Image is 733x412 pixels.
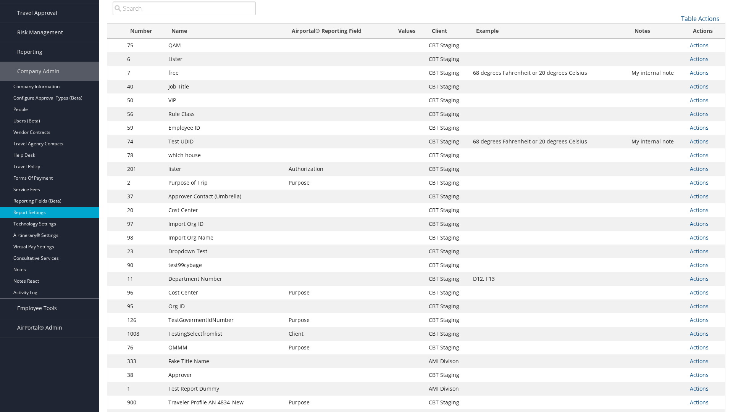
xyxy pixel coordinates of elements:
td: Job Title [165,80,285,93]
td: Org ID [165,299,285,313]
td: CBT Staging [425,396,469,409]
td: QAM [165,39,285,52]
a: Table Actions [681,14,720,23]
a: Actions [690,399,709,406]
td: 76 [123,341,165,354]
td: QMMM [165,341,285,354]
td: 98 [123,231,165,245]
td: CBT Staging [425,258,469,272]
span: Company Admin [17,62,60,81]
td: Purpose [285,341,389,354]
td: CBT Staging [425,121,469,135]
a: Actions [690,330,709,337]
td: Test Report Dummy [165,382,285,396]
td: CBT Staging [425,272,469,286]
td: AMI Divison [425,382,469,396]
a: Actions [690,138,709,145]
td: 40 [123,80,165,93]
a: Actions [690,110,709,117]
td: 2 [123,176,165,190]
td: CBT Staging [425,162,469,176]
td: CBT Staging [425,176,469,190]
td: CBT Staging [425,135,469,148]
td: CBT Staging [425,245,469,258]
td: 6 [123,52,165,66]
td: 78 [123,148,165,162]
a: Actions [690,165,709,172]
td: Client [285,327,389,341]
td: 23 [123,245,165,258]
th: Actions [686,24,725,39]
td: 97 [123,217,165,231]
td: CBT Staging [425,217,469,231]
td: TestingSelectfromlist [165,327,285,341]
td: CBT Staging [425,39,469,52]
td: AMI Divison [425,354,469,368]
td: Cost Center [165,286,285,299]
td: Purpose [285,396,389,409]
td: 1008 [123,327,165,341]
td: Traveler Profile AN 4834_New [165,396,285,409]
th: Values [389,24,425,39]
td: Cost Center [165,203,285,217]
a: Actions [690,261,709,269]
span: AirPortal® Admin [17,318,62,337]
th: Example [469,24,628,39]
td: 68 degrees Fahrenheit or 20 degrees Celsius [469,66,628,80]
td: CBT Staging [425,327,469,341]
td: CBT Staging [425,52,469,66]
a: Actions [690,275,709,282]
a: Actions [690,97,709,104]
span: Employee Tools [17,299,57,318]
td: D12, F13 [469,272,628,286]
td: Import Org Name [165,231,285,245]
a: Actions [690,248,709,255]
td: Dropdown Test [165,245,285,258]
td: 95 [123,299,165,313]
td: VIP [165,93,285,107]
th: Client [425,24,469,39]
a: Actions [690,357,709,365]
td: 74 [123,135,165,148]
td: free [165,66,285,80]
td: CBT Staging [425,148,469,162]
a: Actions [690,42,709,49]
td: 20 [123,203,165,217]
td: test99cybage [165,258,285,272]
span: Travel Approval [17,3,57,23]
td: CBT Staging [425,341,469,354]
a: Actions [690,289,709,296]
td: CBT Staging [425,313,469,327]
a: Actions [690,303,709,310]
th: Airportal&reg; Reporting Field [285,24,389,39]
span: Reporting [17,42,42,61]
td: CBT Staging [425,286,469,299]
a: Actions [690,69,709,76]
td: 900 [123,396,165,409]
td: CBT Staging [425,93,469,107]
td: which house [165,148,285,162]
td: 37 [123,190,165,203]
td: My internal note [628,66,686,80]
input: Search [113,2,256,15]
td: Rule Class [165,107,285,121]
td: 333 [123,354,165,368]
a: Actions [690,234,709,241]
td: Purpose [285,313,389,327]
td: CBT Staging [425,299,469,313]
td: TestGovermentIdNumber [165,313,285,327]
td: CBT Staging [425,368,469,382]
td: Employee ID [165,121,285,135]
a: Actions [690,83,709,90]
a: Actions [690,206,709,214]
a: Actions [690,385,709,392]
td: 38 [123,368,165,382]
th: Name [165,24,285,39]
td: 59 [123,121,165,135]
td: 7 [123,66,165,80]
span: Risk Management [17,23,63,42]
a: Actions [690,151,709,159]
td: 11 [123,272,165,286]
a: Actions [690,193,709,200]
a: Actions [690,220,709,227]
